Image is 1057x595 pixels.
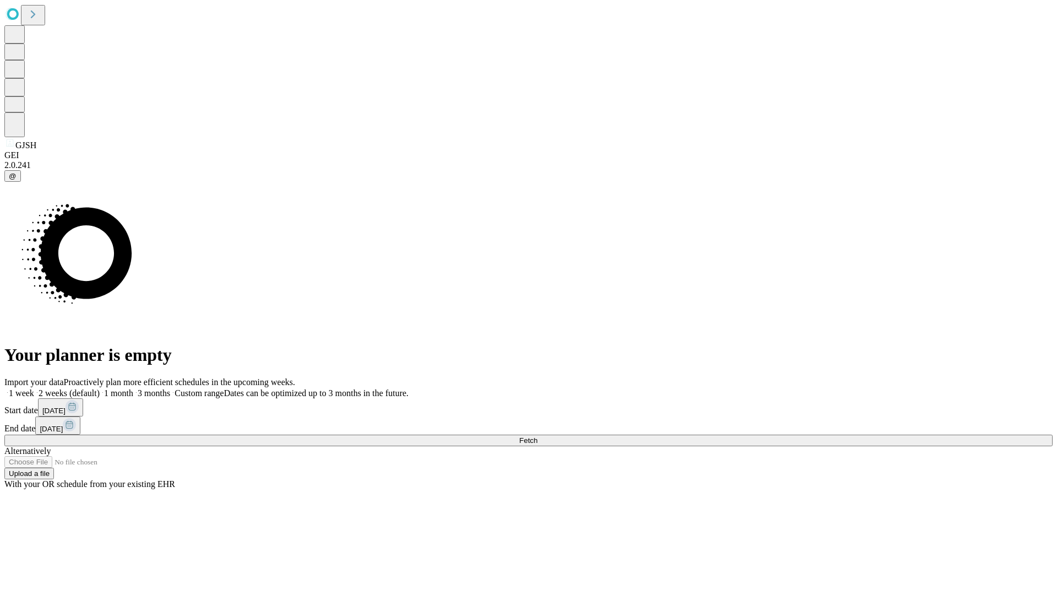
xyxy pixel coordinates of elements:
div: End date [4,416,1053,435]
span: Proactively plan more efficient schedules in the upcoming weeks. [64,377,295,387]
button: Upload a file [4,468,54,479]
span: GJSH [15,140,36,150]
span: Dates can be optimized up to 3 months in the future. [224,388,408,398]
button: [DATE] [35,416,80,435]
span: 1 week [9,388,34,398]
span: Fetch [519,436,537,445]
div: Start date [4,398,1053,416]
span: 1 month [104,388,133,398]
h1: Your planner is empty [4,345,1053,365]
button: [DATE] [38,398,83,416]
span: 3 months [138,388,170,398]
span: [DATE] [40,425,63,433]
button: @ [4,170,21,182]
span: Custom range [175,388,224,398]
span: 2 weeks (default) [39,388,100,398]
span: Alternatively [4,446,51,456]
span: @ [9,172,17,180]
div: GEI [4,150,1053,160]
span: With your OR schedule from your existing EHR [4,479,175,489]
button: Fetch [4,435,1053,446]
span: Import your data [4,377,64,387]
span: [DATE] [42,407,66,415]
div: 2.0.241 [4,160,1053,170]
